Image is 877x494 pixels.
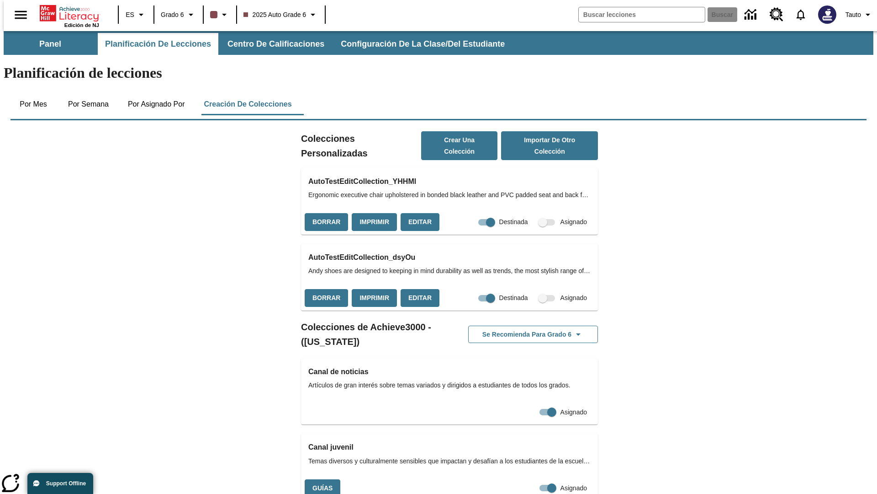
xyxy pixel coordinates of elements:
span: Edición de NJ [64,22,99,28]
span: Artículos de gran interés sobre temas variados y dirigidos a estudiantes de todos los grados. [308,381,591,390]
button: Clase: 2025 Auto Grade 6, Selecciona una clase [240,6,322,23]
a: Portada [40,4,99,22]
h3: Canal juvenil [308,441,591,454]
button: El color de la clase es café oscuro. Cambiar el color de la clase. [206,6,233,23]
button: Creación de colecciones [196,93,299,115]
button: Por mes [11,93,56,115]
button: Importar de otro Colección [501,131,598,160]
button: Se recomienda para Grado 6 [468,326,598,344]
h2: Colecciones Personalizadas [301,131,421,161]
button: Crear una colección [421,131,498,160]
button: Borrar [305,213,348,231]
button: Imprimir, Se abrirá en una ventana nueva [352,289,397,307]
span: Asignado [560,293,587,303]
span: Asignado [560,483,587,493]
img: Avatar [818,5,836,24]
h3: AutoTestEditCollection_dsyOu [308,251,591,264]
button: Por asignado por [121,93,192,115]
span: Grado 6 [161,10,184,20]
h2: Colecciones de Achieve3000 - ([US_STATE]) [301,320,449,349]
div: Subbarra de navegación [4,33,513,55]
span: Support Offline [46,480,86,487]
button: Configuración de la clase/del estudiante [333,33,512,55]
button: Editar [401,213,439,231]
button: Por semana [61,93,116,115]
button: Perfil/Configuración [842,6,877,23]
span: Asignado [560,217,587,227]
button: Lenguaje: ES, Selecciona un idioma [122,6,151,23]
span: Ergonomic executive chair upholstered in bonded black leather and PVC padded seat and back for al... [308,190,591,200]
h3: AutoTestEditCollection_YHHMl [308,175,591,188]
h1: Planificación de lecciones [4,64,873,81]
a: Centro de recursos, Se abrirá en una pestaña nueva. [764,2,789,27]
button: Borrar [305,289,348,307]
a: Notificaciones [789,3,813,27]
span: Destinada [499,217,528,227]
span: Andy shoes are designed to keeping in mind durability as well as trends, the most stylish range o... [308,266,591,276]
button: Centro de calificaciones [220,33,332,55]
button: Imprimir, Se abrirá en una ventana nueva [352,213,397,231]
div: Portada [40,3,99,28]
input: Buscar campo [579,7,705,22]
span: Temas diversos y culturalmente sensibles que impactan y desafían a los estudiantes de la escuela ... [308,456,591,466]
span: Tauto [845,10,861,20]
button: Support Offline [27,473,93,494]
h3: Canal de noticias [308,365,591,378]
button: Abrir el menú lateral [7,1,34,28]
button: Panel [5,33,96,55]
span: Destinada [499,293,528,303]
button: Editar [401,289,439,307]
button: Planificación de lecciones [98,33,218,55]
button: Grado: Grado 6, Elige un grado [157,6,200,23]
button: Escoja un nuevo avatar [813,3,842,27]
span: Asignado [560,408,587,417]
span: ES [126,10,134,20]
span: 2025 Auto Grade 6 [243,10,306,20]
div: Subbarra de navegación [4,31,873,55]
a: Centro de información [739,2,764,27]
